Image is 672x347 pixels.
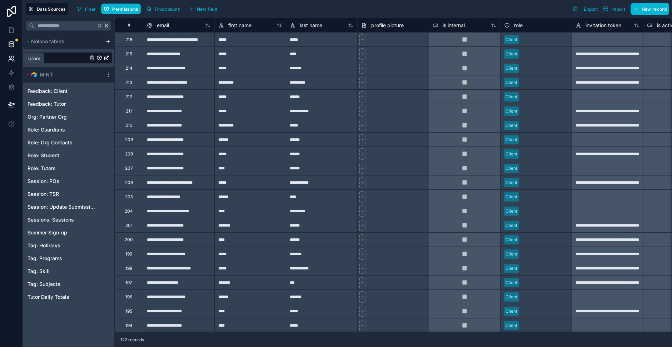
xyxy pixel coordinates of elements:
div: 198 [125,266,132,271]
div: Client [506,79,517,86]
div: 206 [125,180,133,185]
div: Client [506,151,517,157]
div: Client [506,279,517,286]
span: Filter [85,6,96,12]
div: 211 [126,108,132,114]
span: New record [642,6,667,12]
div: 209 [125,137,133,143]
span: New field [197,6,217,12]
div: Client [506,108,517,114]
button: Import [600,3,628,15]
div: 214 [125,65,133,71]
span: Find column [155,6,180,12]
div: Client [506,294,517,300]
button: New field [186,4,220,14]
div: 195 [125,308,132,314]
span: first name [228,22,252,29]
button: Filter [74,4,99,14]
div: 213 [125,80,132,85]
span: Permissions [112,6,138,12]
button: Permissions [101,4,140,14]
div: 197 [125,280,132,286]
div: 208 [125,151,133,157]
span: 122 records [120,337,144,343]
div: 207 [125,165,133,171]
div: Client [506,222,517,229]
div: Client [506,308,517,314]
div: 196 [125,294,132,300]
span: Export [584,6,598,12]
span: is internal [443,22,465,29]
button: Data Sources [26,3,68,15]
div: Client [506,322,517,329]
div: 200 [125,237,133,243]
div: Client [506,51,517,57]
div: 201 [125,223,133,228]
span: Data Sources [37,6,66,12]
div: Users [28,56,40,61]
a: Permissions [101,4,143,14]
div: 215 [125,51,132,57]
div: Client [506,179,517,186]
button: Export [570,3,600,15]
a: New record [628,3,669,15]
div: Client [506,265,517,272]
span: invitation token [586,22,621,29]
span: role [514,22,523,29]
span: K [104,23,109,28]
div: Client [506,137,517,143]
div: # [120,23,138,28]
div: 204 [125,208,133,214]
div: 216 [125,37,132,43]
div: Client [506,122,517,129]
span: last name [300,22,322,29]
div: 199 [125,251,132,257]
div: 194 [125,323,133,328]
div: Client [506,208,517,214]
div: Client [506,94,517,100]
div: Client [506,165,517,172]
div: Client [506,194,517,200]
span: email [157,22,169,29]
div: Client [506,251,517,257]
div: Client [506,237,517,243]
span: Import [611,6,625,12]
div: 210 [125,123,133,128]
button: New record [631,3,669,15]
span: profile picture [371,22,404,29]
div: Client [506,36,517,43]
button: Find column [144,4,183,14]
div: 212 [125,94,132,100]
div: Client [506,65,517,71]
div: 205 [125,194,133,200]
